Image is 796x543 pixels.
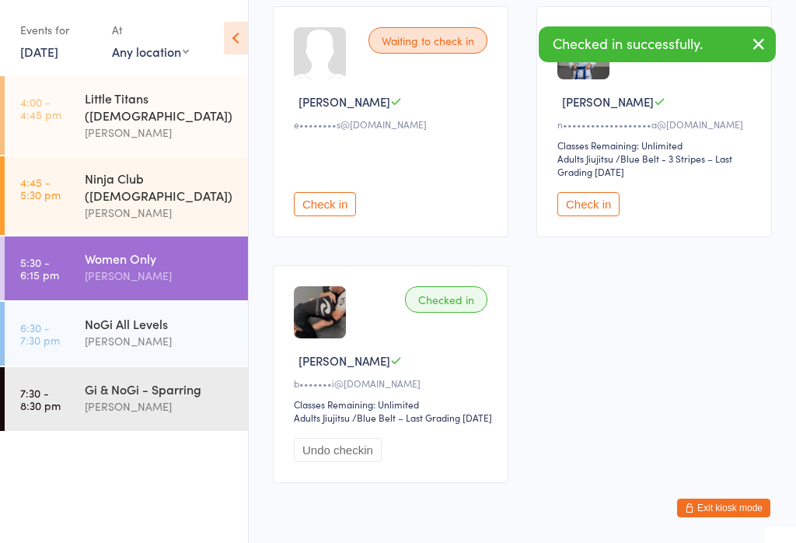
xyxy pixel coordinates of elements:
div: Waiting to check in [368,27,487,54]
a: [DATE] [20,43,58,60]
span: [PERSON_NAME] [562,93,654,110]
time: 6:30 - 7:30 pm [20,321,60,346]
button: Check in [294,192,356,216]
span: [PERSON_NAME] [298,352,390,369]
div: [PERSON_NAME] [85,267,235,285]
div: [PERSON_NAME] [85,398,235,415]
div: Classes Remaining: Unlimited [557,138,756,152]
button: Check in [557,192,620,216]
div: [PERSON_NAME] [85,204,235,222]
div: Events for [20,17,96,43]
span: [PERSON_NAME] [298,93,390,110]
div: b•••••••i@[DOMAIN_NAME] [294,377,492,390]
div: Any location [112,43,189,60]
div: Ninja Club ([DEMOGRAPHIC_DATA]) [85,170,235,204]
div: [PERSON_NAME] [85,332,235,350]
a: 4:00 -4:45 pmLittle Titans ([DEMOGRAPHIC_DATA])[PERSON_NAME] [5,76,248,155]
button: Exit kiosk mode [677,499,770,517]
time: 7:30 - 8:30 pm [20,387,61,412]
div: Gi & NoGi - Sparring [85,380,235,398]
div: Women Only [85,250,235,267]
div: n•••••••••••••••••••a@[DOMAIN_NAME] [557,117,756,131]
a: 6:30 -7:30 pmNoGi All Levels[PERSON_NAME] [5,302,248,366]
a: 4:45 -5:30 pmNinja Club ([DEMOGRAPHIC_DATA])[PERSON_NAME] [5,156,248,235]
time: 4:45 - 5:30 pm [20,176,61,201]
div: At [112,17,189,43]
div: NoGi All Levels [85,315,235,332]
span: / Blue Belt – Last Grading [DATE] [352,411,492,424]
a: 7:30 -8:30 pmGi & NoGi - Sparring[PERSON_NAME] [5,367,248,431]
div: Little Titans ([DEMOGRAPHIC_DATA]) [85,89,235,124]
time: 4:00 - 4:45 pm [20,96,61,121]
div: Checked in [405,286,487,313]
div: Checked in successfully. [539,26,776,62]
div: e••••••••s@[DOMAIN_NAME] [294,117,492,131]
div: Adults Jiujitsu [557,152,613,165]
button: Undo checkin [294,438,382,462]
span: / Blue Belt - 3 Stripes – Last Grading [DATE] [557,152,732,178]
div: [PERSON_NAME] [85,124,235,142]
div: Adults Jiujitsu [294,411,350,424]
time: 5:30 - 6:15 pm [20,256,59,281]
div: Classes Remaining: Unlimited [294,398,492,411]
img: image1751531092.png [294,286,346,338]
a: 5:30 -6:15 pmWomen Only[PERSON_NAME] [5,236,248,300]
